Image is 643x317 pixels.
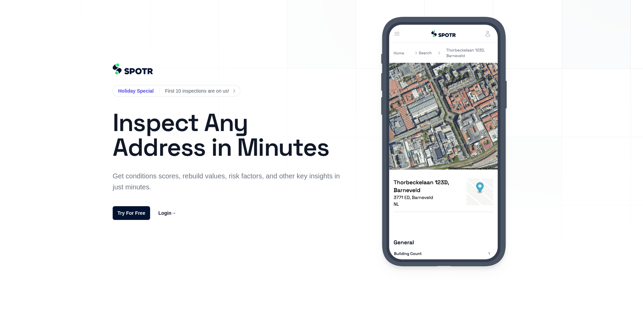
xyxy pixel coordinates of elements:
[113,206,150,220] a: Try For Free
[113,63,153,74] img: 61ea7a264e0cbe10e6ec0ef6_%402Spotr%20Logo_Navy%20Blue%20-%20Emerald.png
[113,110,343,160] h1: Inspect Any Address in Minutes
[158,209,176,217] a: Login
[113,171,343,192] p: Get conditions scores, rebuild values, risk factors, and other key insights in just minutes.
[171,210,176,216] span: →
[165,87,235,95] a: First 10 inspections are on us!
